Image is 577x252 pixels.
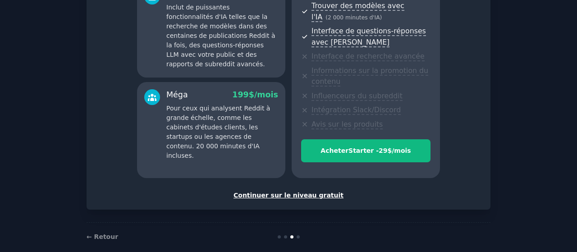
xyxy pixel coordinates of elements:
[166,4,275,68] font: Inclut de puissantes fonctionnalités d'IA telles que la recherche de modèles dans des centaines d...
[311,66,428,86] font: Informations sur la promotion du contenu
[321,147,348,154] font: Acheter
[325,14,328,21] font: (
[311,1,404,21] font: Trouver des modèles avec l'IA
[392,147,411,154] font: /mois
[249,90,254,99] font: $
[166,105,270,159] font: Pour ceux qui analysent Reddit à grande échelle, comme les cabinets d'études clients, les startup...
[254,90,278,99] font: /mois
[380,14,382,21] font: )
[379,147,387,154] font: 29
[301,139,430,162] button: AcheterStarter -29$/mois
[328,14,380,21] font: 2 000 minutes d'IA
[166,90,188,99] font: Méga
[232,90,249,99] font: 199
[387,147,392,154] font: $
[311,105,401,114] font: Intégration Slack/Discord
[87,233,118,240] a: ← Retour
[348,147,379,154] font: Starter -
[311,27,426,46] font: Interface de questions-réponses avec [PERSON_NAME]
[311,52,424,60] font: Interface de recherche avancée
[311,92,403,100] font: Influenceurs du subreddit
[234,192,343,199] font: Continuer sur le niveau gratuit
[311,120,383,128] font: Avis sur les produits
